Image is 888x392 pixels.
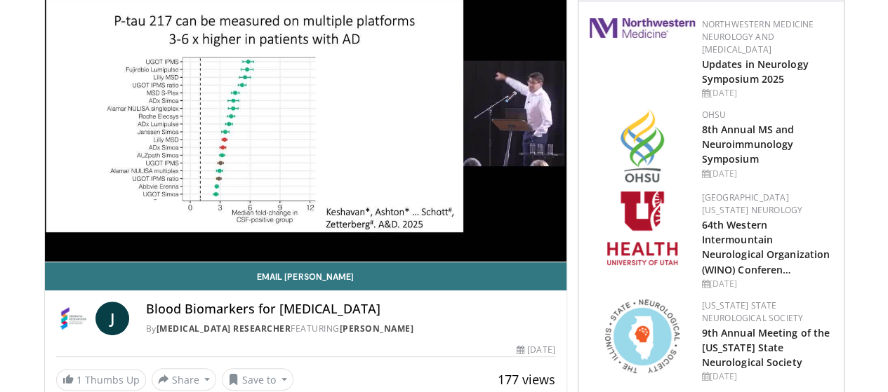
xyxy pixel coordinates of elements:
[607,191,677,265] img: f6362829-b0a3-407d-a044-59546adfd345.png.150x105_q85_autocrop_double_scale_upscale_version-0.2.png
[605,299,680,373] img: 71a8b48c-8850-4916-bbdd-e2f3ccf11ef9.png.150x105_q85_autocrop_double_scale_upscale_version-0.2.png
[146,302,555,317] h4: Blood Biomarkers for [MEDICAL_DATA]
[702,168,833,180] div: [DATE]
[702,218,830,276] a: 64th Western Intermountain Neurological Organization (WINO) Conferen…
[77,373,82,386] span: 1
[45,262,566,290] a: Email [PERSON_NAME]
[702,278,833,290] div: [DATE]
[702,299,803,324] a: [US_STATE] State Neurological Society
[702,109,727,121] a: OHSU
[702,326,830,369] a: 9th Annual Meeting of the [US_STATE] State Neurological Society
[621,109,664,182] img: da959c7f-65a6-4fcf-a939-c8c702e0a770.png.150x105_q85_autocrop_double_scale_upscale_version-0.2.png
[702,191,802,216] a: [GEOGRAPHIC_DATA][US_STATE] Neurology
[517,344,555,356] div: [DATE]
[702,58,809,86] a: Updates in Neurology Symposium 2025
[95,302,129,335] a: J
[702,370,833,383] div: [DATE]
[340,323,414,334] a: [PERSON_NAME]
[146,323,555,335] div: By FEATURING
[152,368,217,391] button: Share
[702,18,814,55] a: Northwestern Medicine Neurology and [MEDICAL_DATA]
[590,18,695,38] img: 2a462fb6-9365-492a-ac79-3166a6f924d8.png.150x105_q85_autocrop_double_scale_upscale_version-0.2.jpg
[498,371,555,388] span: 177 views
[702,87,833,100] div: [DATE]
[157,323,291,334] a: [MEDICAL_DATA] Researcher
[222,368,293,391] button: Save to
[56,369,146,391] a: 1 Thumbs Up
[56,302,90,335] img: Dementia Researcher
[702,123,795,165] a: 8th Annual MS and Neuroimmunology Symposium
